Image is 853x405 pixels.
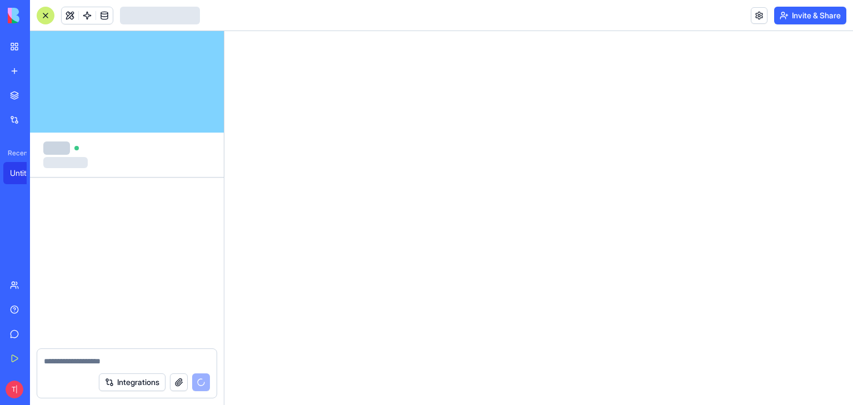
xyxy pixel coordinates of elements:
span: T| [6,381,23,398]
img: logo [8,8,77,23]
button: Integrations [99,373,165,391]
button: Invite & Share [774,7,846,24]
a: Untitled App [3,162,48,184]
span: Recent [3,149,27,158]
div: Untitled App [10,168,41,179]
